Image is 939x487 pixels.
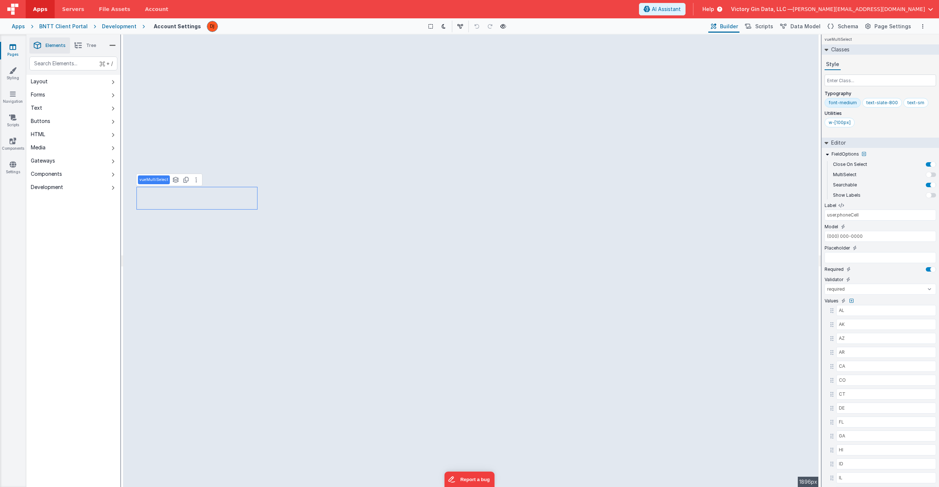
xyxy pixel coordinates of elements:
label: Validator [825,277,843,283]
p: Typography [825,91,936,97]
button: Buttons [26,115,120,128]
button: Page Settings [863,20,913,33]
div: text-slate-800 [866,100,898,106]
button: Text [26,101,120,115]
span: AI Assistant [652,6,681,13]
img: f3d315f864dfd729bbf95c1be5919636 [207,21,218,32]
h2: Editor [828,138,846,148]
span: Apps [33,6,47,13]
button: Development [26,181,120,194]
label: Label [825,203,836,208]
span: Tree [86,43,96,48]
div: font-medium [829,100,857,106]
input: Enter Class... [825,74,936,86]
div: Text [31,104,42,112]
span: Scripts [755,23,773,30]
div: Layout [31,78,48,85]
p: Utilities [825,110,936,116]
div: Media [31,144,45,151]
button: HTML [26,128,120,141]
button: Options [918,22,927,31]
h4: Account Settings [154,23,201,29]
div: --> [123,34,819,487]
div: Gateways [31,157,55,164]
button: Style [825,59,841,70]
div: 1896px [798,477,819,487]
iframe: Marker.io feedback button [445,472,495,487]
label: Placeholder [825,245,850,251]
button: Data Model [778,20,822,33]
button: AI Assistant [639,3,686,15]
label: Values [825,298,838,304]
input: Search Elements... [29,57,117,70]
span: Page Settings [874,23,911,30]
span: Servers [62,6,84,13]
button: Media [26,141,120,154]
button: Layout [26,75,120,88]
label: Searchable [833,182,857,188]
label: FieldOptions [832,151,859,157]
div: HTML [31,131,45,138]
p: vueMultiSelect [139,177,168,183]
div: text-sm [907,100,924,106]
div: BNTT Client Portal [39,23,88,30]
div: Components [31,170,62,178]
div: Apps [12,23,25,30]
div: Development [31,183,63,191]
h2: Classes [828,44,850,55]
button: Scripts [742,20,775,33]
h4: vueMultiSelect [822,34,855,44]
div: Buttons [31,117,50,125]
label: Required [825,266,844,272]
span: Victory Gin Data, LLC — [731,6,793,13]
button: Components [26,167,120,181]
span: Help [702,6,714,13]
div: Development [102,23,136,30]
button: Schema [825,20,860,33]
span: Data Model [790,23,821,30]
div: w-[100px] [829,120,851,126]
span: + / [100,57,113,70]
span: Schema [838,23,858,30]
span: [PERSON_NAME][EMAIL_ADDRESS][DOMAIN_NAME] [793,6,925,13]
label: Show Labels [833,192,861,198]
button: Builder [708,20,739,33]
label: MultiSelect [833,172,856,178]
button: Victory Gin Data, LLC — [PERSON_NAME][EMAIL_ADDRESS][DOMAIN_NAME] [731,6,933,13]
span: Builder [720,23,738,30]
span: Elements [45,43,66,48]
label: Close On Select [833,161,867,167]
button: Forms [26,88,120,101]
button: Gateways [26,154,120,167]
label: Model [825,224,838,230]
span: File Assets [99,6,131,13]
div: Forms [31,91,45,98]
